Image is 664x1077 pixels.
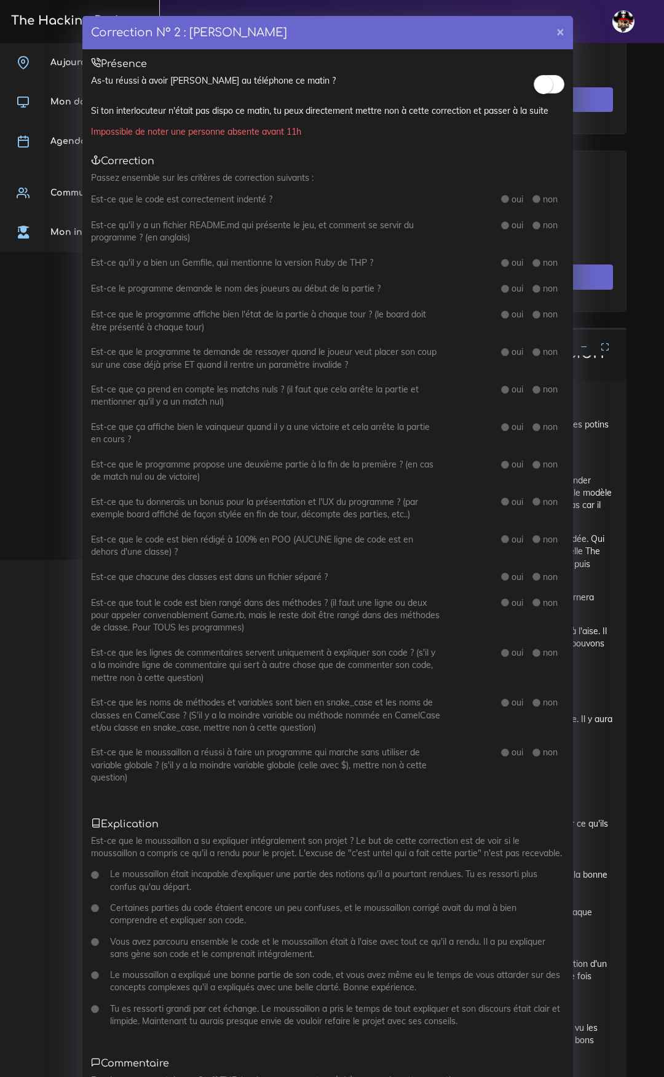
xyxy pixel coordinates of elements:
[91,746,441,784] label: Est-ce que le moussaillon a réussi à faire un programme qui marche sans utiliser de variable glob...
[512,646,523,659] label: oui
[543,282,558,295] label: non
[512,696,523,709] label: oui
[512,308,523,320] label: oui
[543,219,558,231] label: non
[512,282,523,295] label: oui
[543,346,558,358] label: non
[91,458,441,483] label: Est-ce que le programme propose une deuxième partie à la fin de la première ? (en cas de match nu...
[91,421,441,446] label: Est-ce que ça affiche bien le vainqueur quand il y a une victoire et cela arrête la partie en cou...
[543,308,558,320] label: non
[91,383,441,408] label: Est-ce que ça prend en compte les matchs nuls ? (il faut que cela arrête la partie et mentionner ...
[512,256,523,269] label: oui
[110,969,564,994] label: Le moussaillon a expliqué une bonne partie de son code, et vous avez même eu le temps de vous att...
[512,571,523,583] label: oui
[512,346,523,358] label: oui
[543,496,558,508] label: non
[543,421,558,433] label: non
[110,936,564,961] label: Vous avez parcouru ensemble le code et le moussaillon était à l'aise avec tout ce qu'il a rendu. ...
[543,597,558,609] label: non
[91,125,564,138] div: Impossible de noter une personne absente avant 11h
[91,25,287,41] h4: Correction N° 2 : [PERSON_NAME]
[543,746,558,758] label: non
[512,458,523,471] label: oui
[512,193,523,205] label: oui
[512,421,523,433] label: oui
[512,219,523,231] label: oui
[543,256,558,269] label: non
[543,193,558,205] label: non
[91,496,441,521] label: Est-ce que tu donnerais un bonus pour la présentation et l'UX du programme ? (par exemple board a...
[512,597,523,609] label: oui
[543,571,558,583] label: non
[543,646,558,659] label: non
[91,219,441,244] label: Est-ce qu'il y a un fichier README.md qui présente le jeu, et comment se servir du programme ? (e...
[91,172,564,184] p: Passez ensemble sur les critères de correction suivants :
[512,746,523,758] label: oui
[91,282,381,295] label: Est-ce le programme demande le nom des joueurs au début de la partie ?
[91,1058,564,1070] h5: Commentaire
[512,533,523,546] label: oui
[91,346,441,371] label: Est-ce que le programme te demande de ressayer quand le joueur veut placer son coup sur une case ...
[91,533,441,558] label: Est-ce que le code est bien rédigé à 100% en POO (AUCUNE ligne de code est en dehors d'une classe) ?
[91,696,441,734] label: Est-ce que les noms de méthodes et variables sont bien en snake_case et les noms de classes en Ca...
[91,74,336,87] label: As-tu réussi à avoir [PERSON_NAME] au téléphone ce matin ?
[110,868,564,893] label: Le moussaillon était incapable d'expliquer une partie des notions qu'il a pourtant rendues. Tu es...
[91,308,441,333] label: Est-ce que le programme affiche bien l'état de la partie à chaque tour ? (le board doit être prés...
[91,646,441,684] label: Est-ce que les lignes de commentaires servent uniquement à expliquer son code ? (s'il y a la moin...
[110,1003,564,1028] label: Tu es ressorti grandi par cet échange. Le moussaillon a pris le temps de tout expliquer et son di...
[543,696,558,709] label: non
[91,597,441,634] label: Est-ce que tout le code est bien rangé dans des méthodes ? (il faut une ligne ou deux pour appele...
[91,819,564,830] h5: Explication
[91,193,272,205] label: Est-ce que le code est correctement indenté ?
[512,383,523,395] label: oui
[91,105,564,117] div: Si ton interlocuteur n'était pas dispo ce matin, tu peux directement mettre non à cette correctio...
[91,256,373,269] label: Est-ce qu'il y a bien un Gemfile, qui mentionne la version Ruby de THP ?
[91,571,328,583] label: Est-ce que chacune des classes est dans un fichier séparé ?
[91,58,564,70] h5: Présence
[110,902,564,927] label: Certaines parties du code étaient encore un peu confuses, et le moussaillon corrigé avait du mal ...
[543,383,558,395] label: non
[512,496,523,508] label: oui
[543,458,558,471] label: non
[548,16,573,46] button: ×
[91,156,564,167] h5: Correction
[543,533,558,546] label: non
[91,835,564,860] p: Est-ce que le moussaillon a su expliquer intégralement son projet ? Le but de cette correction es...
